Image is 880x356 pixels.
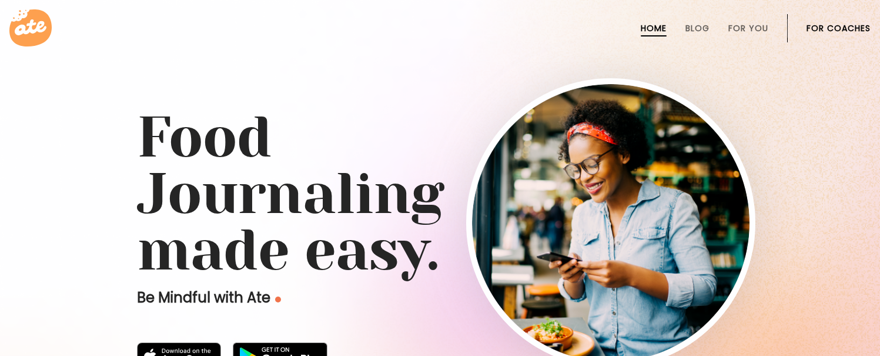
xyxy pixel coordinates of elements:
[807,24,871,33] a: For Coaches
[641,24,667,33] a: Home
[137,288,466,307] p: Be Mindful with Ate
[728,24,768,33] a: For You
[137,109,744,279] h1: Food Journaling made easy.
[685,24,710,33] a: Blog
